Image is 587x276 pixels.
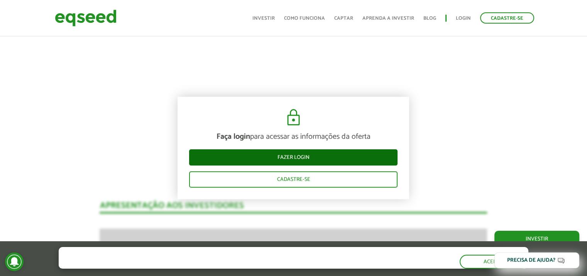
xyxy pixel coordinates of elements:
[334,16,353,21] a: Captar
[494,231,579,247] a: Investir
[480,12,534,24] a: Cadastre-se
[217,130,250,143] strong: Faça login
[189,149,398,165] a: Fazer login
[362,16,414,21] a: Aprenda a investir
[161,262,250,268] a: política de privacidade e de cookies
[252,16,275,21] a: Investir
[284,16,325,21] a: Como funciona
[423,16,436,21] a: Blog
[55,8,117,28] img: EqSeed
[189,132,398,141] p: para acessar as informações da oferta
[456,16,471,21] a: Login
[189,171,398,187] a: Cadastre-se
[59,261,338,268] p: Ao clicar em "aceitar", você aceita nossa .
[460,255,528,269] button: Aceitar
[59,247,338,259] h5: O site da EqSeed utiliza cookies para melhorar sua navegação.
[284,108,303,127] img: cadeado.svg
